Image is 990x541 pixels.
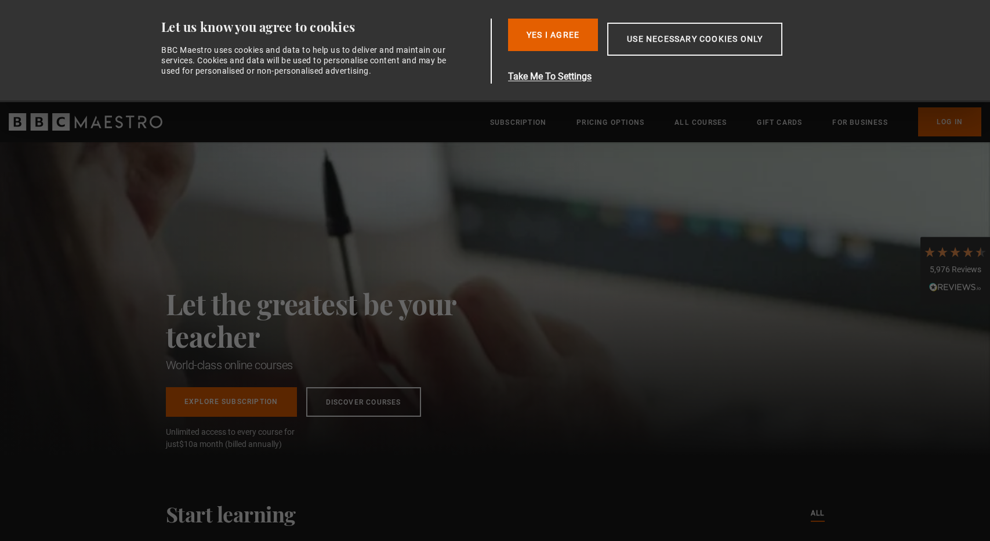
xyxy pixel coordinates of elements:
button: Use necessary cookies only [607,23,782,56]
h2: Let the greatest be your teacher [166,287,508,352]
div: 4.7 Stars [923,246,987,258]
span: Unlimited access to every course for just a month (billed annually) [166,426,322,450]
div: BBC Maestro uses cookies and data to help us to deliver and maintain our services. Cookies and da... [161,45,454,77]
div: 5,976 ReviewsRead All Reviews [920,237,990,304]
a: Log In [918,107,981,136]
a: Gift Cards [757,117,802,128]
a: All Courses [674,117,727,128]
svg: BBC Maestro [9,113,162,131]
h1: World-class online courses [166,357,508,373]
button: Take Me To Settings [508,70,837,84]
nav: Primary [490,107,981,136]
a: Discover Courses [306,387,421,417]
a: Explore Subscription [166,387,297,417]
a: Pricing Options [576,117,644,128]
a: For business [832,117,887,128]
img: REVIEWS.io [929,283,981,291]
div: 5,976 Reviews [923,264,987,276]
div: Read All Reviews [923,282,987,295]
div: Let us know you agree to cookies [161,19,486,35]
a: Subscription [490,117,546,128]
span: $10 [179,439,193,449]
button: Yes I Agree [508,19,598,51]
